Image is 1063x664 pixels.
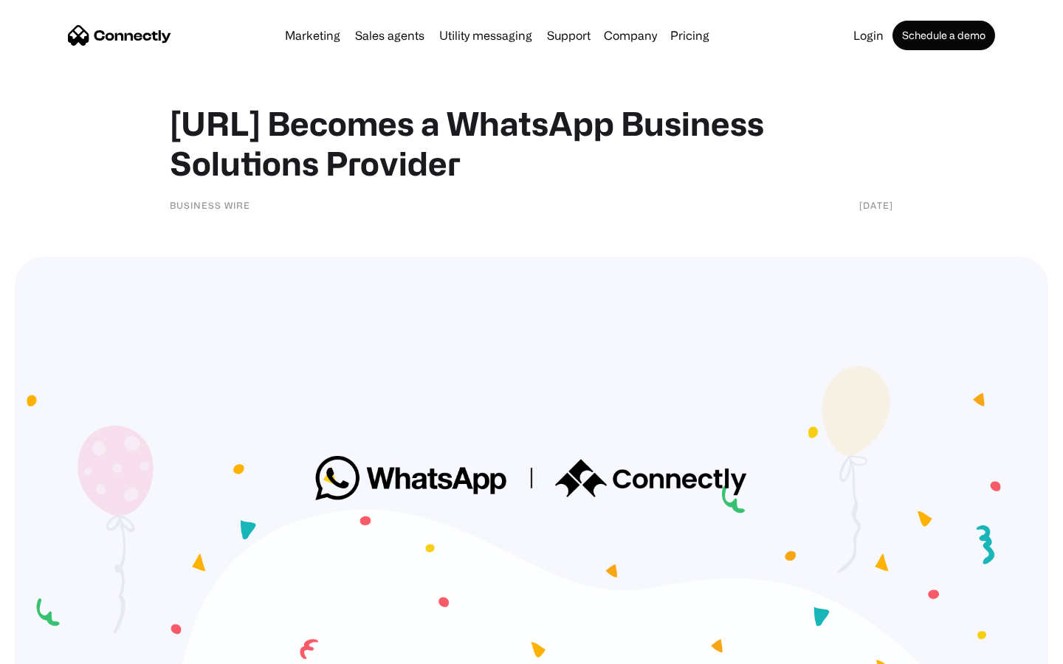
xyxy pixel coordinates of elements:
a: Schedule a demo [892,21,995,50]
a: Support [541,30,596,41]
ul: Language list [30,638,89,659]
aside: Language selected: English [15,638,89,659]
a: Sales agents [349,30,430,41]
div: Business Wire [170,198,250,212]
a: Utility messaging [433,30,538,41]
h1: [URL] Becomes a WhatsApp Business Solutions Provider [170,103,893,183]
a: Pricing [664,30,715,41]
div: Company [604,25,657,46]
a: Login [847,30,890,41]
div: [DATE] [859,198,893,212]
a: Marketing [279,30,346,41]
